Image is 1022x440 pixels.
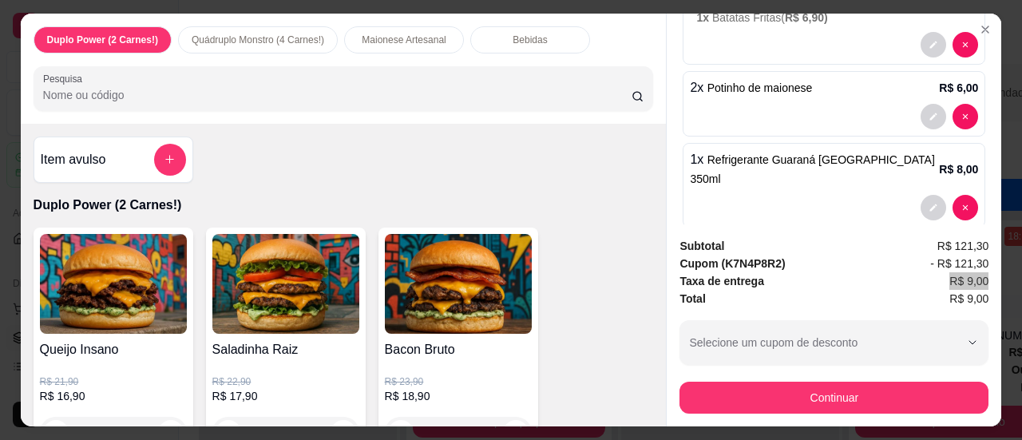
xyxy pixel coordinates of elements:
[690,153,934,185] span: Refrigerante Guaraná [GEOGRAPHIC_DATA] 350ml
[34,196,654,215] p: Duplo Power (2 Carnes!)
[921,195,946,220] button: decrease-product-quantity
[930,255,988,272] span: - R$ 121,30
[953,195,978,220] button: decrease-product-quantity
[679,320,988,365] button: Selecione um cupom de desconto
[972,17,998,42] button: Close
[696,10,978,26] p: Batatas Fritas (
[696,11,711,24] span: 1 x
[362,34,446,46] p: Maionese Artesanal
[707,81,813,94] span: Potinho de maionese
[949,290,988,307] span: R$ 9,00
[40,375,187,388] p: R$ 21,90
[679,257,785,270] strong: Cupom ( K7N4P8R2 )
[679,292,705,305] strong: Total
[679,382,988,414] button: Continuar
[385,234,532,334] img: product-image
[40,340,187,359] h4: Queijo Insano
[43,87,632,103] input: Pesquisa
[949,272,988,290] span: R$ 9,00
[385,388,532,404] p: R$ 18,90
[212,388,359,404] p: R$ 17,90
[212,234,359,334] img: product-image
[43,72,88,85] label: Pesquisa
[679,240,724,252] strong: Subtotal
[40,388,187,404] p: R$ 16,90
[513,34,547,46] p: Bebidas
[921,104,946,129] button: decrease-product-quantity
[921,32,946,57] button: decrease-product-quantity
[192,34,324,46] p: Quádruplo Monstro (4 Carnes!)
[154,144,186,176] button: add-separate-item
[385,375,532,388] p: R$ 23,90
[785,11,828,24] span: R$ 6,90 )
[47,34,158,46] p: Duplo Power (2 Carnes!)
[953,32,978,57] button: decrease-product-quantity
[679,275,764,287] strong: Taxa de entrega
[385,340,532,359] h4: Bacon Bruto
[212,340,359,359] h4: Saladinha Raiz
[212,375,359,388] p: R$ 22,90
[939,161,978,177] p: R$ 8,00
[41,150,106,169] h4: Item avulso
[939,80,978,96] p: R$ 6,00
[690,150,939,188] p: 1 x
[937,237,989,255] span: R$ 121,30
[40,234,187,334] img: product-image
[953,104,978,129] button: decrease-product-quantity
[690,78,812,97] p: 2 x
